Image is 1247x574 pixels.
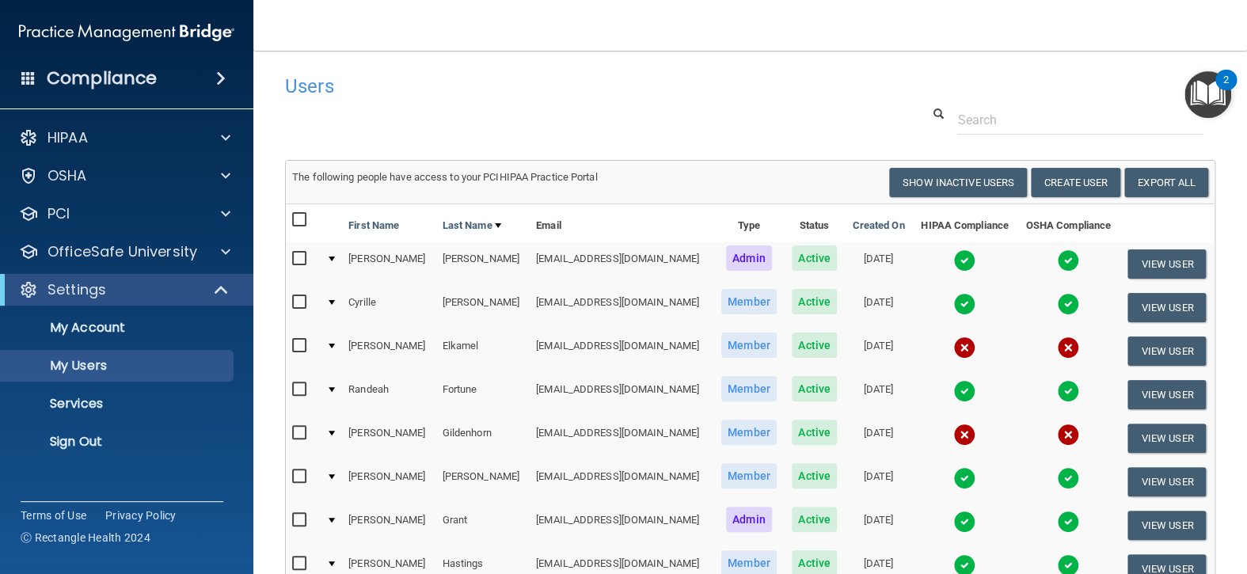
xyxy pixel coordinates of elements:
button: View User [1127,336,1206,366]
span: Active [792,333,837,358]
td: [PERSON_NAME] [436,460,530,504]
span: Admin [726,507,772,532]
img: tick.e7d51cea.svg [953,467,975,489]
td: [EMAIL_ADDRESS][DOMAIN_NAME] [530,329,713,373]
img: tick.e7d51cea.svg [1057,293,1079,315]
td: [DATE] [844,242,912,286]
td: [EMAIL_ADDRESS][DOMAIN_NAME] [530,504,713,547]
td: [DATE] [844,504,912,547]
td: [EMAIL_ADDRESS][DOMAIN_NAME] [530,373,713,416]
iframe: Drift Widget Chat Controller [974,474,1228,537]
td: Gildenhorn [436,416,530,460]
th: HIPAA Compliance [912,204,1017,242]
td: Grant [436,504,530,547]
button: View User [1127,467,1206,496]
td: [DATE] [844,373,912,416]
img: tick.e7d51cea.svg [953,511,975,533]
th: Type [713,204,785,242]
p: Services [10,396,226,412]
td: [PERSON_NAME] [342,504,435,547]
th: Status [785,204,845,242]
span: Member [721,376,777,401]
td: [EMAIL_ADDRESS][DOMAIN_NAME] [530,460,713,504]
img: tick.e7d51cea.svg [953,293,975,315]
span: Member [721,463,777,488]
img: tick.e7d51cea.svg [1057,467,1079,489]
h4: Users [285,76,818,97]
td: Randeah [342,373,435,416]
button: Open Resource Center, 2 new notifications [1184,71,1231,118]
p: OfficeSafe University [48,242,197,261]
td: Cyrille [342,286,435,329]
a: Privacy Policy [105,507,177,523]
a: OfficeSafe University [19,242,230,261]
span: Ⓒ Rectangle Health 2024 [21,530,150,545]
input: Search [957,105,1203,135]
p: My Users [10,358,226,374]
td: [PERSON_NAME] [436,242,530,286]
button: Create User [1031,168,1120,197]
p: Settings [48,280,106,299]
td: [EMAIL_ADDRESS][DOMAIN_NAME] [530,416,713,460]
td: [DATE] [844,460,912,504]
span: Active [792,376,837,401]
a: Terms of Use [21,507,86,523]
button: View User [1127,424,1206,453]
button: View User [1127,380,1206,409]
th: Email [530,204,713,242]
span: Active [792,507,837,532]
span: Admin [726,245,772,271]
a: HIPAA [19,128,230,147]
td: [DATE] [844,329,912,373]
h4: Compliance [47,67,157,89]
th: OSHA Compliance [1017,204,1120,242]
a: PCI [19,204,230,223]
td: [PERSON_NAME] [436,286,530,329]
img: PMB logo [19,17,234,48]
a: Last Name [443,216,501,235]
img: tick.e7d51cea.svg [1057,249,1079,272]
td: [PERSON_NAME] [342,329,435,373]
button: Show Inactive Users [889,168,1027,197]
p: Sign Out [10,434,226,450]
img: cross.ca9f0e7f.svg [1057,424,1079,446]
img: cross.ca9f0e7f.svg [953,424,975,446]
td: [EMAIL_ADDRESS][DOMAIN_NAME] [530,286,713,329]
span: Member [721,333,777,358]
a: First Name [348,216,399,235]
p: OSHA [48,166,87,185]
td: [PERSON_NAME] [342,416,435,460]
div: 2 [1223,80,1229,101]
img: tick.e7d51cea.svg [953,380,975,402]
span: Active [792,289,837,314]
img: tick.e7d51cea.svg [1057,380,1079,402]
span: Active [792,463,837,488]
span: Member [721,420,777,445]
span: Active [792,245,837,271]
img: cross.ca9f0e7f.svg [953,336,975,359]
td: [PERSON_NAME] [342,460,435,504]
a: Settings [19,280,230,299]
a: OSHA [19,166,230,185]
td: [PERSON_NAME] [342,242,435,286]
a: Export All [1124,168,1208,197]
p: HIPAA [48,128,88,147]
a: Created On [852,216,904,235]
td: [DATE] [844,416,912,460]
img: tick.e7d51cea.svg [953,249,975,272]
td: Fortune [436,373,530,416]
button: View User [1127,249,1206,279]
span: Active [792,420,837,445]
span: Member [721,289,777,314]
p: My Account [10,320,226,336]
td: Elkamel [436,329,530,373]
td: [EMAIL_ADDRESS][DOMAIN_NAME] [530,242,713,286]
p: PCI [48,204,70,223]
td: [DATE] [844,286,912,329]
img: cross.ca9f0e7f.svg [1057,336,1079,359]
button: View User [1127,293,1206,322]
span: The following people have access to your PCIHIPAA Practice Portal [292,171,598,183]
